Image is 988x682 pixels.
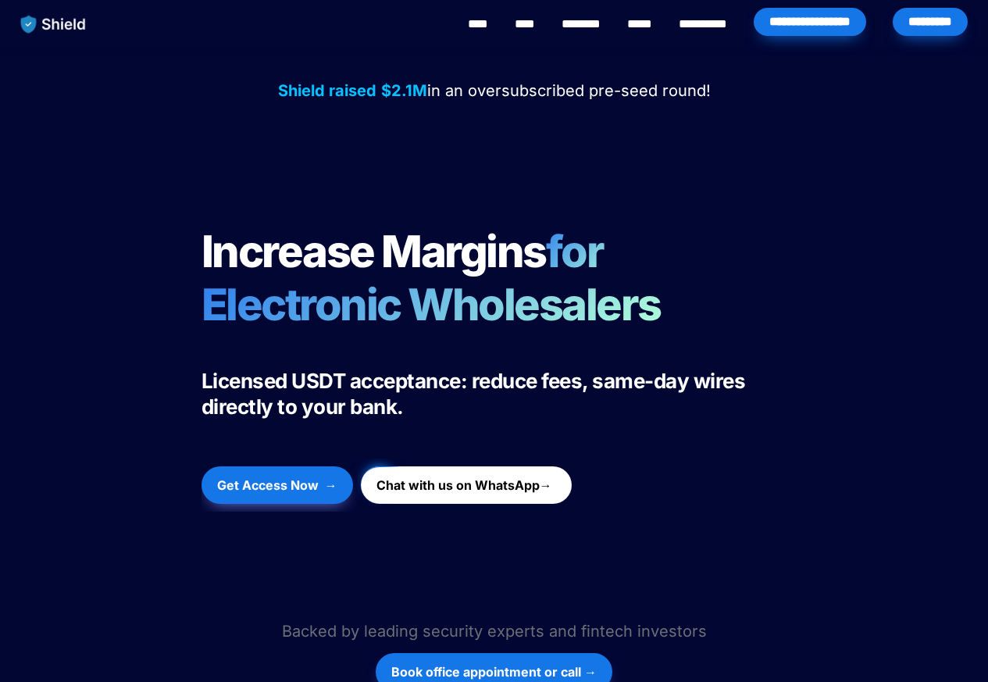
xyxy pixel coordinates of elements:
strong: Get Access Now → [217,477,337,493]
span: in an oversubscribed pre-seed round! [427,81,711,100]
a: Get Access Now → [202,459,353,512]
span: Backed by leading security experts and fintech investors [282,622,707,641]
span: for Electronic Wholesalers [202,225,669,331]
strong: $2.1M [381,81,427,100]
button: Chat with us on WhatsApp→ [361,466,572,504]
span: Increase Margins [202,225,546,278]
span: → [540,476,552,495]
strong: Chat with us on WhatsApp [376,477,540,493]
a: Chat with us on WhatsApp→ [361,459,572,512]
img: website logo [13,8,94,41]
button: Get Access Now → [202,466,353,504]
strong: Book office appointment or call → [391,664,597,680]
span: Licensed USDT acceptance: reduce fees, same-day wires directly to your bank. [202,369,750,419]
strong: Shield raised [278,81,376,100]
